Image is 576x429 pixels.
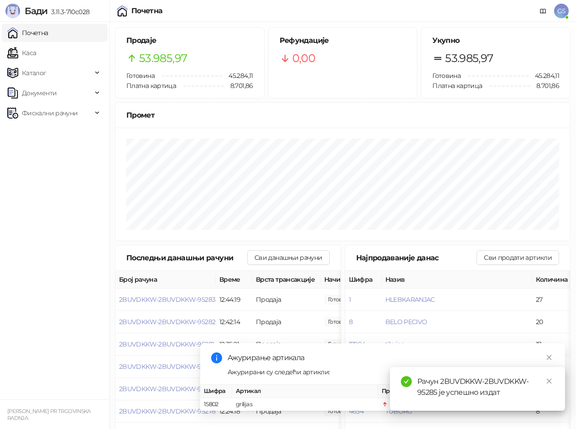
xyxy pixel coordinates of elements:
div: Ажурирани су следећи артикли: [228,367,554,377]
div: Најпродаваније данас [356,252,477,264]
span: 53.985,97 [139,50,187,67]
small: [PERSON_NAME] PR TRGOVINSKA RADNJA [7,408,91,421]
td: grilijas [232,398,378,411]
span: 45.284,11 [529,71,559,81]
h5: Продаје [126,35,253,46]
button: Сви продати артикли [477,250,559,265]
th: Артикал [232,385,378,398]
td: 17 [532,333,573,356]
span: close [546,354,552,361]
td: 12:35:21 [216,333,252,356]
a: Почетна [7,24,48,42]
span: Каталог [22,64,47,82]
span: GS [554,4,569,18]
button: 2BUVDKKW-2BUVDKKW-95281 [119,340,214,348]
td: Продаја [252,333,321,356]
span: info-circle [211,352,222,363]
button: HLEBKARANJAC [385,295,435,304]
span: Готовина [432,72,461,80]
span: 45.284,11 [222,71,253,81]
span: check-circle [401,376,412,387]
h5: Укупно [432,35,559,46]
th: Шифра [200,385,232,398]
button: 2BUVDKKW-2BUVDKKW-95282 [119,318,215,326]
a: Документација [536,4,550,18]
td: Продаја [252,311,321,333]
div: Рачун 2BUVDKKW-2BUVDKKW-95285 је успешно издат [417,376,554,398]
span: 780,00 [324,317,355,327]
a: Каса [7,44,36,62]
td: 15802 [200,398,232,411]
div: Ажурирање артикала [228,352,554,363]
td: Продаја [252,289,321,311]
a: Close [544,352,554,362]
span: 0,00 [292,50,315,67]
a: Close [544,376,554,386]
button: 2BUVDKKW-2BUVDKKW-95278 [119,407,215,415]
span: Фискални рачуни [22,104,78,122]
div: Промет [126,109,559,121]
div: Почетна [131,7,163,15]
td: 12:42:14 [216,311,252,333]
button: 2BUVDKKW-2BUVDKKW-95283 [119,295,215,304]
button: Сви данашњи рачуни [247,250,329,265]
td: 20 [532,311,573,333]
span: 1.542,00 [324,295,355,305]
button: 17994 [349,340,366,348]
button: 2BUVDKKW-2BUVDKKW-95280 [119,362,216,371]
span: 8.701,86 [530,81,559,91]
h5: Рефундације [280,35,406,46]
span: Документи [22,84,57,102]
button: BELO PECIVO [385,318,427,326]
th: Врста трансакције [252,271,321,289]
th: Време [216,271,252,289]
span: Платна картица [126,82,176,90]
button: 1 [349,295,351,304]
th: Назив [382,271,532,289]
td: 27 [532,289,573,311]
th: Шифра [345,271,382,289]
span: 53.985,97 [445,50,493,67]
span: Готовина [126,72,155,80]
img: Logo [5,4,20,18]
span: Бади [25,5,47,16]
td: 12:44:19 [216,289,252,311]
span: Платна картица [432,82,482,90]
span: 8.701,86 [224,81,253,91]
button: 2BUVDKKW-2BUVDKKW-95279 [119,385,215,393]
button: 8 [349,318,353,326]
div: Последњи данашњи рачуни [126,252,247,264]
th: Начини плаћања [321,271,412,289]
span: close [546,378,552,384]
span: 760,00 [324,339,355,349]
th: Промена [378,385,446,398]
span: 3.11.3-710c028 [47,8,89,16]
th: Број рачуна [115,271,216,289]
th: Количина [532,271,573,289]
button: tikvice [385,340,405,348]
